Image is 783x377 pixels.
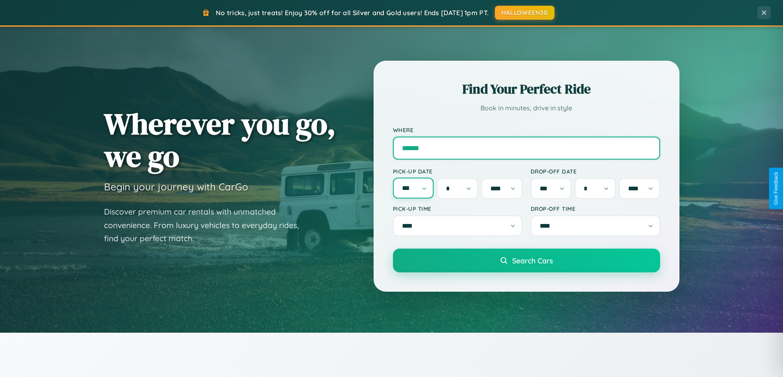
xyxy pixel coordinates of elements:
[512,256,553,265] span: Search Cars
[393,205,522,212] label: Pick-up Time
[104,205,310,245] p: Discover premium car rentals with unmatched convenience. From luxury vehicles to everyday rides, ...
[393,249,660,272] button: Search Cars
[495,6,554,20] button: HALLOWEEN30
[773,172,779,205] div: Give Feedback
[104,181,248,193] h3: Begin your journey with CarGo
[104,107,336,172] h1: Wherever you go, we go
[393,168,522,175] label: Pick-up Date
[393,126,660,133] label: Where
[531,205,660,212] label: Drop-off Time
[531,168,660,175] label: Drop-off Date
[393,102,660,114] p: Book in minutes, drive in style
[216,9,489,17] span: No tricks, just treats! Enjoy 30% off for all Silver and Gold users! Ends [DATE] 1pm PT.
[393,80,660,98] h2: Find Your Perfect Ride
